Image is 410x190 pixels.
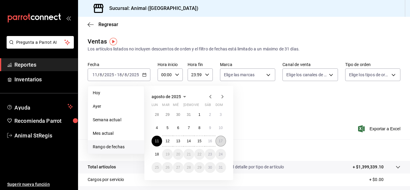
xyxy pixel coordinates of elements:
[155,152,159,156] abbr: 18 de agosto de 2025
[129,72,139,77] input: ----
[155,139,159,143] abbr: 11 de agosto de 2025
[152,93,188,100] button: agosto de 2025
[66,16,71,20] button: open_drawer_menu
[152,109,162,120] button: 28 de julio de 2025
[165,152,169,156] abbr: 19 de agosto de 2025
[198,126,200,130] abbr: 8 de agosto de 2025
[219,139,223,143] abbr: 17 de agosto de 2025
[183,162,194,173] button: 28 de agosto de 2025
[205,103,211,109] abbr: sábado
[208,152,212,156] abbr: 23 de agosto de 2025
[173,122,183,133] button: 6 de agosto de 2025
[104,72,114,77] input: ----
[183,122,194,133] button: 7 de agosto de 2025
[14,61,73,69] span: Reportes
[209,113,211,117] abbr: 2 de agosto de 2025
[98,22,118,27] span: Regresar
[183,103,219,109] abbr: jueves
[219,152,223,156] abbr: 24 de agosto de 2025
[216,122,226,133] button: 10 de agosto de 2025
[224,72,255,78] span: Elige las marcas
[282,62,338,67] label: Canal de venta
[14,131,73,140] span: Animal StRegis
[220,62,275,67] label: Marca
[353,164,384,170] p: + $1,399,339.10
[359,125,400,132] button: Exportar a Excel
[216,149,226,160] button: 24 de agosto de 2025
[205,136,215,146] button: 16 de agosto de 2025
[88,62,150,67] label: Fecha
[155,113,159,117] abbr: 28 de julio de 2025
[197,165,201,170] abbr: 29 de agosto de 2025
[93,103,139,110] span: Ayer
[127,72,129,77] span: /
[162,149,173,160] button: 19 de agosto de 2025
[158,62,183,67] label: Hora inicio
[216,103,223,109] abbr: domingo
[88,176,124,183] p: Cargos por servicio
[183,109,194,120] button: 31 de julio de 2025
[165,165,169,170] abbr: 26 de agosto de 2025
[165,113,169,117] abbr: 29 de julio de 2025
[99,72,102,77] input: --
[152,122,162,133] button: 4 de agosto de 2025
[93,117,139,123] span: Semana actual
[176,165,180,170] abbr: 27 de agosto de 2025
[205,162,215,173] button: 30 de agosto de 2025
[93,90,139,96] span: Hoy
[162,162,173,173] button: 26 de agosto de 2025
[102,72,104,77] span: /
[117,72,122,77] input: --
[162,103,169,109] abbr: martes
[176,152,180,156] abbr: 20 de agosto de 2025
[14,103,65,110] span: Ayuda
[104,5,198,12] h3: Sucursal: Animal ([GEOGRAPHIC_DATA])
[93,144,139,150] span: Rango de fechas
[194,103,199,109] abbr: viernes
[197,152,201,156] abbr: 22 de agosto de 2025
[7,181,73,188] span: Sugerir nueva función
[194,109,205,120] button: 1 de agosto de 2025
[205,149,215,160] button: 23 de agosto de 2025
[220,113,222,117] abbr: 3 de agosto de 2025
[152,136,162,146] button: 11 de agosto de 2025
[110,38,117,45] img: Tooltip marker
[183,136,194,146] button: 14 de agosto de 2025
[216,136,226,146] button: 17 de agosto de 2025
[88,164,116,170] p: Total artículos
[205,122,215,133] button: 9 de agosto de 2025
[115,72,116,77] span: -
[173,109,183,120] button: 30 de julio de 2025
[88,22,118,27] button: Regresar
[98,72,99,77] span: /
[173,136,183,146] button: 13 de agosto de 2025
[369,176,400,183] p: + $0.00
[152,149,162,160] button: 18 de agosto de 2025
[173,103,179,109] abbr: miércoles
[219,165,223,170] abbr: 31 de agosto de 2025
[173,162,183,173] button: 27 de agosto de 2025
[205,109,215,120] button: 2 de agosto de 2025
[183,149,194,160] button: 21 de agosto de 2025
[152,162,162,173] button: 25 de agosto de 2025
[208,165,212,170] abbr: 30 de agosto de 2025
[14,117,73,125] span: Recomienda Parrot
[162,122,173,133] button: 5 de agosto de 2025
[286,72,327,78] span: Elige los canales de venta
[194,136,205,146] button: 15 de agosto de 2025
[16,39,65,46] span: Pregunta a Parrot AI
[176,139,180,143] abbr: 13 de agosto de 2025
[122,72,124,77] span: /
[216,109,226,120] button: 3 de agosto de 2025
[92,72,98,77] input: --
[88,37,107,46] div: Ventas
[152,94,181,99] span: agosto de 2025
[208,139,212,143] abbr: 16 de agosto de 2025
[93,130,139,137] span: Mes actual
[176,113,180,117] abbr: 30 de julio de 2025
[194,149,205,160] button: 22 de agosto de 2025
[187,139,191,143] abbr: 14 de agosto de 2025
[14,75,73,83] span: Inventarios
